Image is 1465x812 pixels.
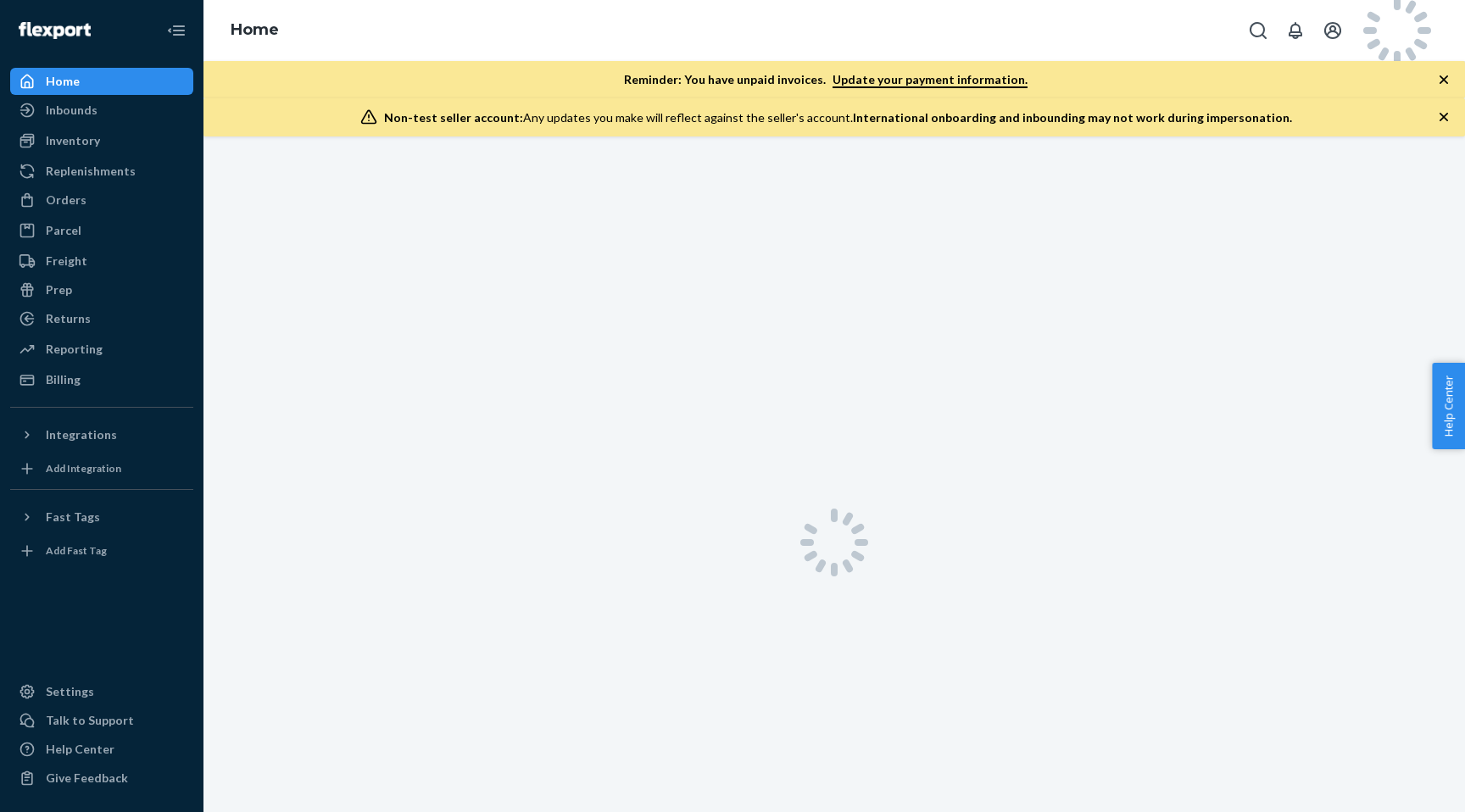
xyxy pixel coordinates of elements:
[10,503,193,531] button: Fast Tags
[10,455,193,482] a: Add Integration
[46,712,134,729] div: Talk to Support
[46,253,87,270] div: Freight
[1241,14,1275,47] button: Open Search Box
[46,281,72,298] div: Prep
[10,127,193,154] a: Inventory
[46,770,128,787] div: Give Feedback
[833,72,1028,88] a: Update your payment information.
[46,543,107,558] div: Add Fast Tag
[231,20,279,39] a: Home
[159,14,193,47] button: Close Navigation
[46,371,81,388] div: Billing
[10,421,193,448] button: Integrations
[1278,14,1312,47] button: Open notifications
[46,310,91,327] div: Returns
[46,426,117,443] div: Integrations
[46,341,103,358] div: Reporting
[46,102,97,119] div: Inbounds
[10,217,193,244] a: Parcel
[10,366,193,393] a: Billing
[10,678,193,705] a: Settings
[10,247,193,275] a: Freight
[384,109,1292,126] div: Any updates you make will reflect against the seller's account.
[46,192,86,209] div: Orders
[10,707,193,734] a: Talk to Support
[217,6,292,55] ol: breadcrumbs
[10,158,193,185] a: Replenishments
[1316,14,1350,47] button: Open account menu
[624,71,1028,88] p: Reminder: You have unpaid invoices.
[46,683,94,700] div: Settings
[46,222,81,239] div: Parcel
[19,22,91,39] img: Flexport logo
[10,186,193,214] a: Orders
[853,110,1292,125] span: International onboarding and inbounding may not work during impersonation.
[384,110,523,125] span: Non-test seller account:
[46,461,121,476] div: Add Integration
[1432,363,1465,449] button: Help Center
[10,537,193,565] a: Add Fast Tag
[46,73,80,90] div: Home
[10,97,193,124] a: Inbounds
[10,276,193,303] a: Prep
[10,68,193,95] a: Home
[46,741,114,758] div: Help Center
[10,305,193,332] a: Returns
[10,765,193,792] button: Give Feedback
[10,336,193,363] a: Reporting
[46,163,136,180] div: Replenishments
[46,132,100,149] div: Inventory
[46,509,100,526] div: Fast Tags
[10,736,193,763] a: Help Center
